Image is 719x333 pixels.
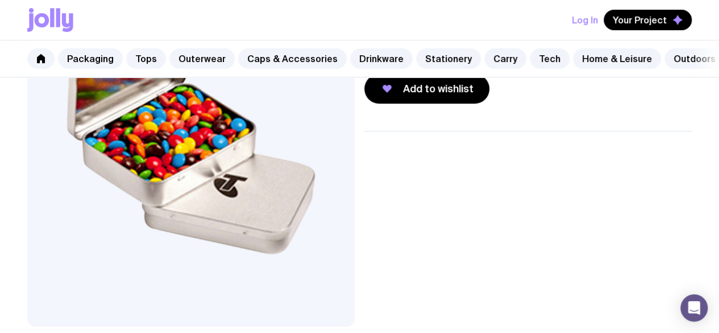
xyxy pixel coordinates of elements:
span: Your Project [613,14,667,26]
button: Your Project [604,10,692,30]
a: Home & Leisure [573,48,661,69]
a: Tech [530,48,570,69]
a: Drinkware [350,48,413,69]
a: Stationery [416,48,481,69]
a: Packaging [58,48,123,69]
a: Tops [126,48,166,69]
div: Open Intercom Messenger [680,294,708,322]
span: Add to wishlist [403,82,473,96]
button: Log In [572,10,598,30]
button: Add to wishlist [364,74,489,104]
a: Outerwear [169,48,235,69]
a: Carry [484,48,526,69]
a: Caps & Accessories [238,48,347,69]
